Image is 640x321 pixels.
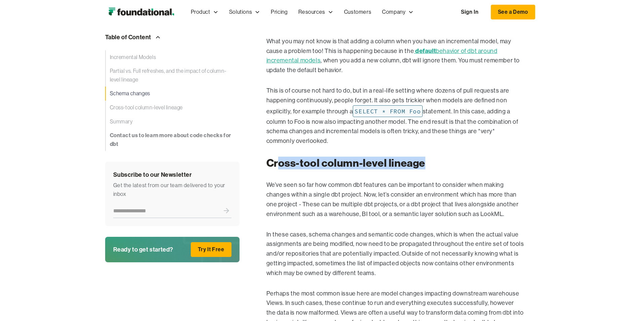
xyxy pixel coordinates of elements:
a: Sign In [454,5,485,19]
div: Resources [298,8,325,16]
div: Solutions [224,1,265,23]
a: Pricing [265,1,293,23]
div: Get the latest from our team delivered to your inbox [113,181,231,198]
div: Company [382,8,406,16]
img: Arrow [154,33,162,41]
p: This is of course not hard to do, but in a real-life setting where dozens of pull requests are ha... [266,86,524,146]
input: Submit [221,204,231,218]
div: Product [185,1,224,23]
p: What you may not know is that adding a column when you have an incremental model, may cause a pro... [266,37,524,75]
form: Newsletter Form [113,204,231,218]
a: Try It Free [191,242,231,257]
div: Solutions [229,8,252,16]
div: Ready to get started? [113,245,174,255]
div: Table of Content [105,32,152,42]
p: We’ve seen so far how common dbt features can be important to consider when making changes within... [266,180,524,219]
img: Foundational Logo [105,5,177,19]
div: Subscribe to our Newsletter [113,170,231,180]
div: Resources [293,1,338,23]
span: SELECT * FROM Foo [353,105,422,117]
p: In these cases, schema changes and semantic code changes, which is when the actual value assignme... [266,230,524,278]
a: Schema changes [105,87,240,101]
strong: Contact us to learn more about code checks for dbt [110,131,236,148]
a: home [105,5,177,19]
a: Customers [339,1,377,23]
a: Contact us to learn more about code checks for dbt [105,128,240,151]
div: Product [191,8,210,16]
div: Company [377,1,419,23]
a: See a Demo [491,5,535,19]
strong: default [415,47,436,55]
h2: Cross-tool column-level lineage [266,157,524,169]
a: Cross-tool column-level lineage [105,101,240,115]
a: Partial vs. Full refreshes, and the impact of column-level lineage [105,64,240,87]
a: Incremental Models [105,50,240,64]
a: Summary [105,114,240,128]
iframe: Chat Widget [606,289,640,321]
